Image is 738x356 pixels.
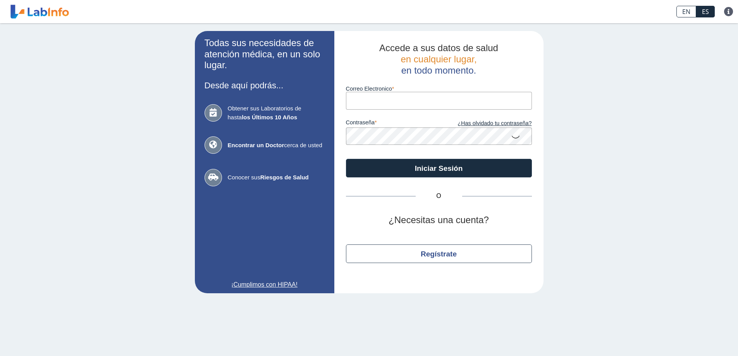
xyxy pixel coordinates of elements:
a: EN [676,6,696,17]
span: O [416,191,462,201]
span: cerca de usted [228,141,325,150]
label: contraseña [346,119,439,128]
span: en cualquier lugar, [401,54,477,64]
a: ¡Cumplimos con HIPAA! [205,280,325,289]
span: en todo momento. [401,65,476,76]
button: Regístrate [346,244,532,263]
h3: Desde aquí podrás... [205,81,325,90]
span: Accede a sus datos de salud [379,43,498,53]
b: Encontrar un Doctor [228,142,284,148]
span: Conocer sus [228,173,325,182]
span: Obtener sus Laboratorios de hasta [228,104,325,122]
b: los Últimos 10 Años [242,114,297,120]
a: ES [696,6,715,17]
h2: Todas sus necesidades de atención médica, en un solo lugar. [205,38,325,71]
b: Riesgos de Salud [260,174,309,181]
h2: ¿Necesitas una cuenta? [346,215,532,226]
label: Correo Electronico [346,86,532,92]
a: ¿Has olvidado tu contraseña? [439,119,532,128]
button: Iniciar Sesión [346,159,532,177]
